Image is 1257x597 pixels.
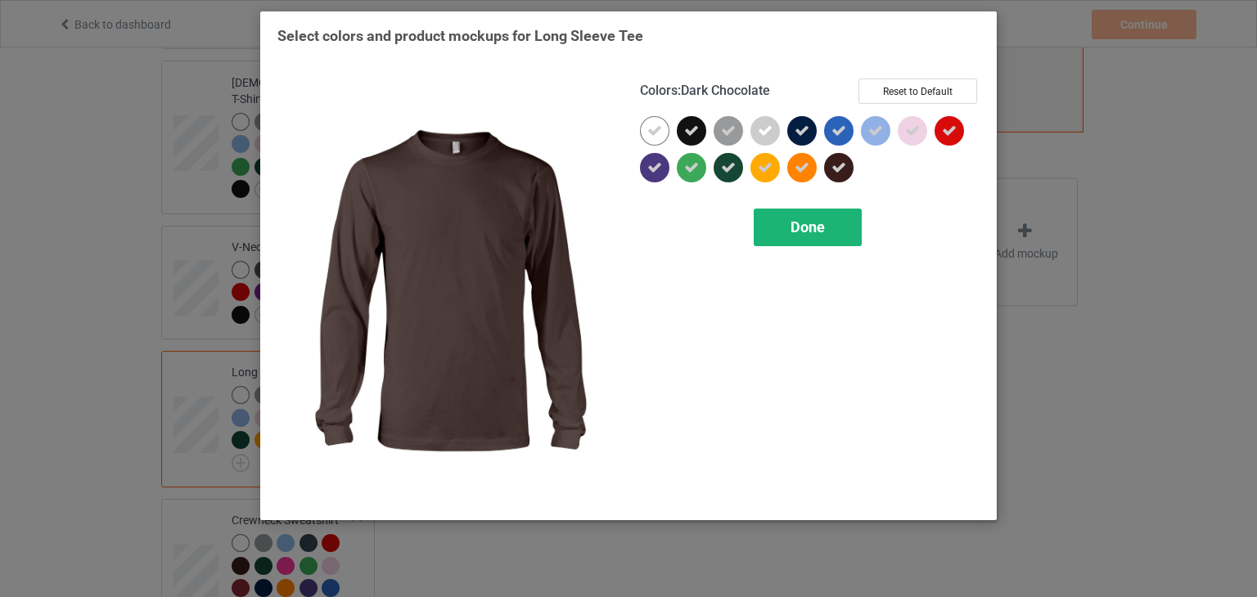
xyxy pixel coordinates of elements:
[277,79,617,503] img: regular.jpg
[681,83,770,98] span: Dark Chocolate
[640,83,678,98] span: Colors
[858,79,977,104] button: Reset to Default
[277,27,643,44] span: Select colors and product mockups for Long Sleeve Tee
[791,218,825,236] span: Done
[640,83,770,100] h4: :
